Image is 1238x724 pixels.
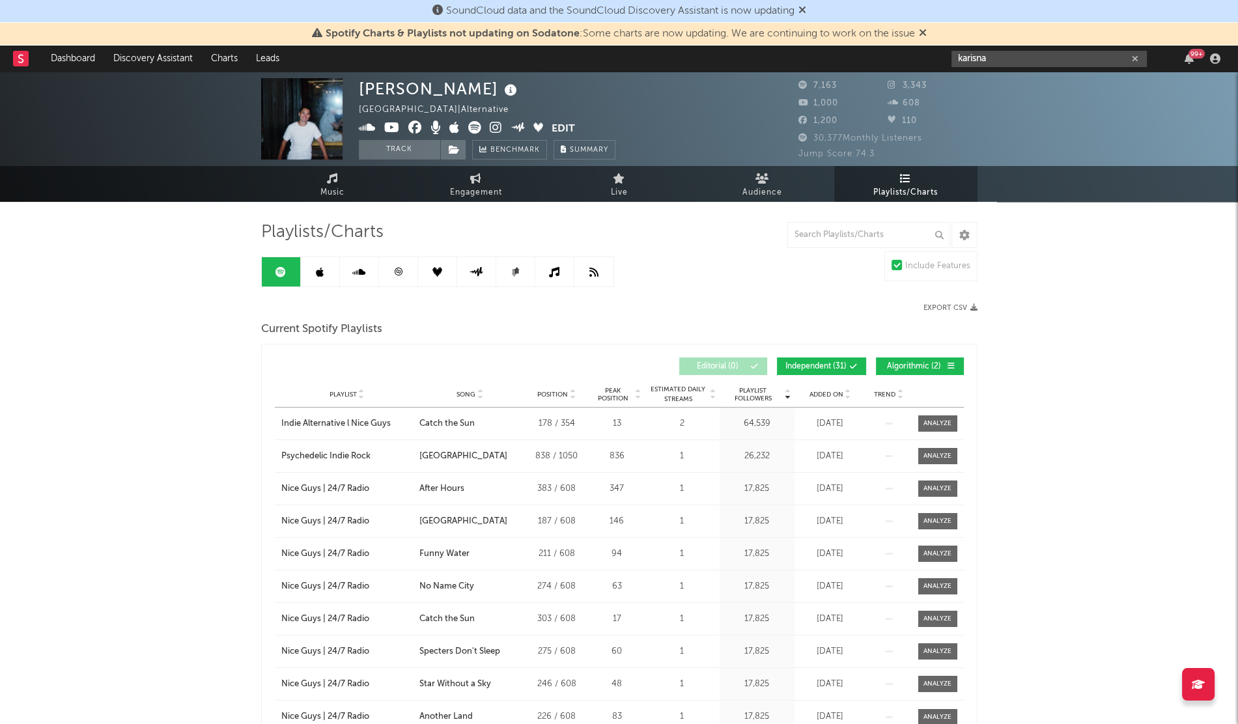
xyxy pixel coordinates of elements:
div: [GEOGRAPHIC_DATA] [419,450,507,463]
a: Charts [202,46,247,72]
div: 838 / 1050 [528,450,586,463]
div: 17,825 [723,482,791,495]
a: Nice Guys | 24/7 Radio [281,613,413,626]
button: Summary [554,140,615,160]
div: 1 [648,548,716,561]
span: Music [320,185,345,201]
div: 17,825 [723,613,791,626]
button: Editorial(0) [679,357,767,375]
a: Nice Guys | 24/7 Radio [281,482,413,495]
span: 1,000 [798,99,838,107]
div: Psychedelic Indie Rock [281,450,371,463]
span: Dismiss [919,29,927,39]
div: 17,825 [723,515,791,528]
span: Dismiss [798,6,806,16]
div: 13 [593,417,641,430]
span: Benchmark [490,143,540,158]
button: Export CSV [923,304,978,312]
div: [DATE] [798,548,863,561]
a: Leads [247,46,288,72]
span: Algorithmic ( 2 ) [884,363,944,370]
div: [DATE] [798,710,863,723]
div: 94 [593,548,641,561]
span: : Some charts are now updating. We are continuing to work on the issue [326,29,915,39]
span: Position [537,391,568,398]
input: Search for artists [951,51,1147,67]
button: Track [359,140,440,160]
div: 1 [648,645,716,658]
span: 608 [888,99,920,107]
div: 1 [648,515,716,528]
span: Estimated Daily Streams [648,385,709,404]
div: Include Features [905,258,970,274]
div: [GEOGRAPHIC_DATA] | Alternative [359,102,524,118]
div: 1 [648,580,716,593]
span: 110 [888,117,917,125]
div: 26,232 [723,450,791,463]
span: Song [457,391,475,398]
div: Star Without a Sky [419,678,491,691]
div: [GEOGRAPHIC_DATA] [419,515,507,528]
div: 146 [593,515,641,528]
div: 1 [648,710,716,723]
div: 836 [593,450,641,463]
div: 17,825 [723,710,791,723]
button: 99+ [1185,53,1194,64]
div: 1 [648,450,716,463]
span: 3,343 [888,81,927,90]
div: [DATE] [798,450,863,463]
a: Dashboard [42,46,104,72]
a: Discovery Assistant [104,46,202,72]
a: Indie Alternative l Nice Guys [281,417,413,430]
div: 2 [648,417,716,430]
div: 275 / 608 [528,645,586,658]
div: 347 [593,482,641,495]
div: 1 [648,482,716,495]
div: 226 / 608 [528,710,586,723]
div: Catch the Sun [419,417,475,430]
div: 64,539 [723,417,791,430]
div: Nice Guys | 24/7 Radio [281,645,369,658]
span: Summary [570,146,608,154]
a: Nice Guys | 24/7 Radio [281,710,413,723]
div: [DATE] [798,515,863,528]
div: [DATE] [798,482,863,495]
div: Specters Don't Sleep [419,645,500,658]
span: Jump Score: 74.3 [798,150,875,158]
span: Playlists/Charts [261,225,384,240]
span: Playlists/Charts [873,185,938,201]
a: Nice Guys | 24/7 Radio [281,678,413,691]
div: Nice Guys | 24/7 Radio [281,710,369,723]
div: [DATE] [798,580,863,593]
div: 1 [648,613,716,626]
div: 48 [593,678,641,691]
div: 17 [593,613,641,626]
div: 63 [593,580,641,593]
a: Benchmark [472,140,547,160]
span: 30,377 Monthly Listeners [798,134,922,143]
div: Nice Guys | 24/7 Radio [281,613,369,626]
div: 60 [593,645,641,658]
div: 211 / 608 [528,548,586,561]
div: [DATE] [798,417,863,430]
div: Indie Alternative l Nice Guys [281,417,391,430]
div: Nice Guys | 24/7 Radio [281,678,369,691]
div: Nice Guys | 24/7 Radio [281,548,369,561]
span: Added On [809,391,843,398]
div: 17,825 [723,678,791,691]
div: After Hours [419,482,464,495]
div: [DATE] [798,678,863,691]
button: Algorithmic(2) [876,357,964,375]
span: Spotify Charts & Playlists not updating on Sodatone [326,29,580,39]
span: 1,200 [798,117,837,125]
div: 187 / 608 [528,515,586,528]
a: Nice Guys | 24/7 Radio [281,548,413,561]
div: 17,825 [723,645,791,658]
div: 83 [593,710,641,723]
div: 178 / 354 [528,417,586,430]
span: Audience [742,185,782,201]
span: Playlist [330,391,357,398]
a: Nice Guys | 24/7 Radio [281,645,413,658]
a: Audience [691,166,834,202]
a: Playlists/Charts [834,166,978,202]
